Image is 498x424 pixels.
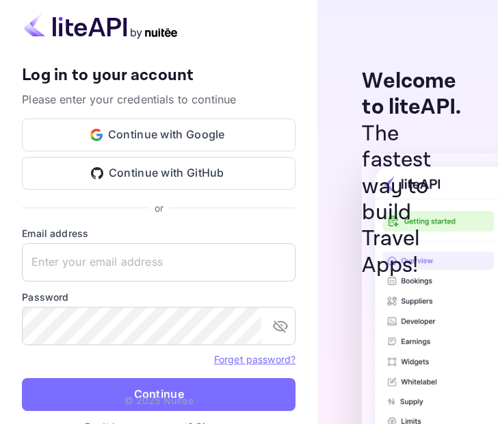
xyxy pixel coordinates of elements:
[214,352,296,366] a: Forget password?
[22,157,296,190] button: Continue with GitHub
[22,12,179,39] img: liteapi
[362,121,471,279] p: The fastest way to build Travel Apps!
[22,243,296,282] input: Enter your email address
[22,119,296,151] button: Continue with Google
[22,226,296,240] label: Email address
[362,68,471,121] p: Welcome to liteAPI.
[267,312,294,340] button: toggle password visibility
[22,65,296,86] h4: Log in to your account
[22,378,296,411] button: Continue
[22,91,296,108] p: Please enter your credentials to continue
[22,290,296,304] label: Password
[155,201,163,215] p: or
[124,393,194,408] p: © 2025 Nuitee
[214,353,296,365] a: Forget password?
